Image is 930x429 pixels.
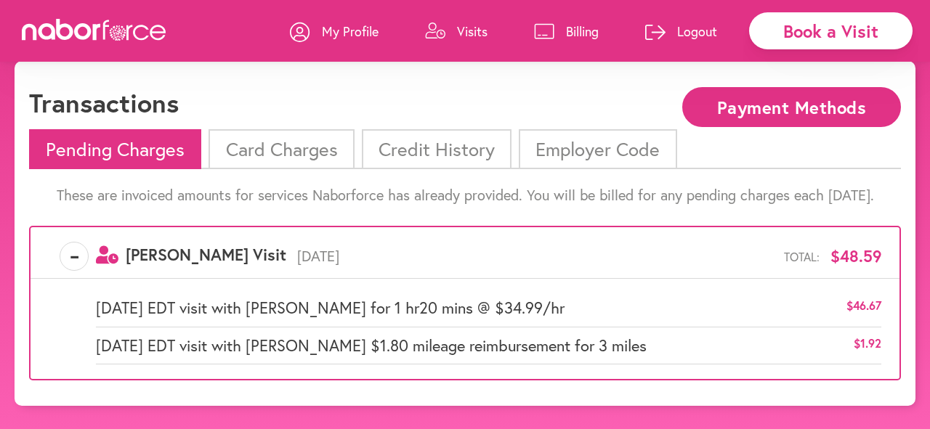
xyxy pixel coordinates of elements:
[519,129,676,169] li: Employer Code
[830,247,881,266] span: $48.59
[126,244,286,265] span: [PERSON_NAME] Visit
[209,129,354,169] li: Card Charges
[425,9,488,53] a: Visits
[566,23,599,40] p: Billing
[854,336,881,355] span: $ 1.92
[96,298,565,317] span: [DATE] EDT visit with [PERSON_NAME] for 1 hr20 mins @ $34.99/hr
[749,12,913,49] div: Book a Visit
[322,23,379,40] p: My Profile
[457,23,488,40] p: Visits
[362,129,511,169] li: Credit History
[534,9,599,53] a: Billing
[784,250,820,263] span: Total:
[96,336,647,355] span: [DATE] EDT visit with [PERSON_NAME] $1.80 mileage reimbursement for 3 miles
[29,87,179,118] h1: Transactions
[682,87,901,127] button: Payment Methods
[29,187,901,204] p: These are invoiced amounts for services Naborforce has already provided. You will be billed for a...
[677,23,717,40] p: Logout
[60,242,88,271] span: -
[29,129,201,169] li: Pending Charges
[682,99,901,113] a: Payment Methods
[286,248,784,265] span: [DATE]
[290,9,379,53] a: My Profile
[645,9,717,53] a: Logout
[846,298,881,317] span: $ 46.67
